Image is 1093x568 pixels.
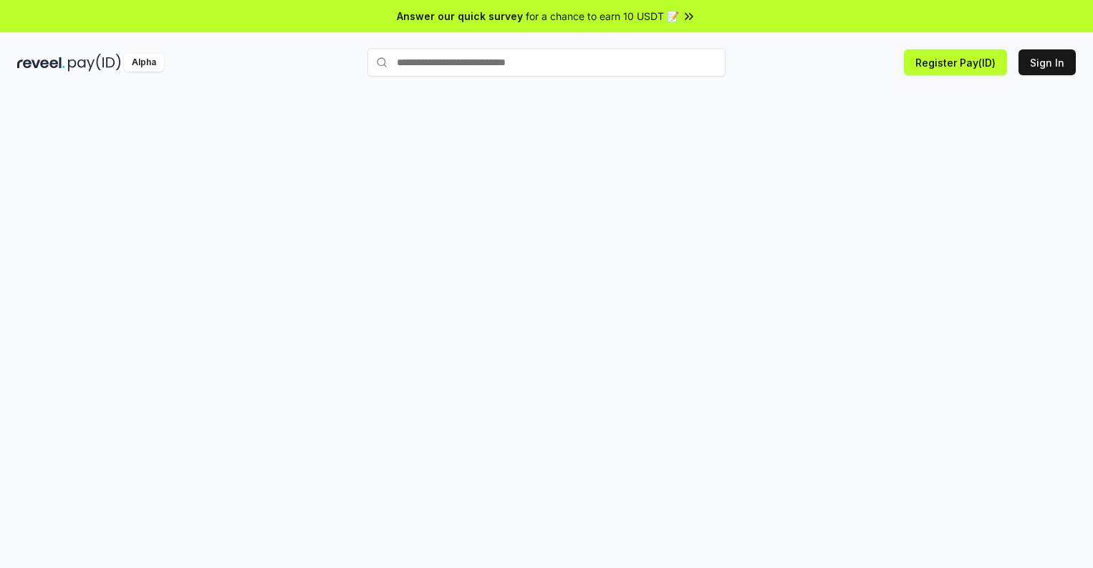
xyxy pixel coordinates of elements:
[124,54,164,72] div: Alpha
[17,54,65,72] img: reveel_dark
[904,49,1007,75] button: Register Pay(ID)
[526,9,679,24] span: for a chance to earn 10 USDT 📝
[1019,49,1076,75] button: Sign In
[68,54,121,72] img: pay_id
[397,9,523,24] span: Answer our quick survey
